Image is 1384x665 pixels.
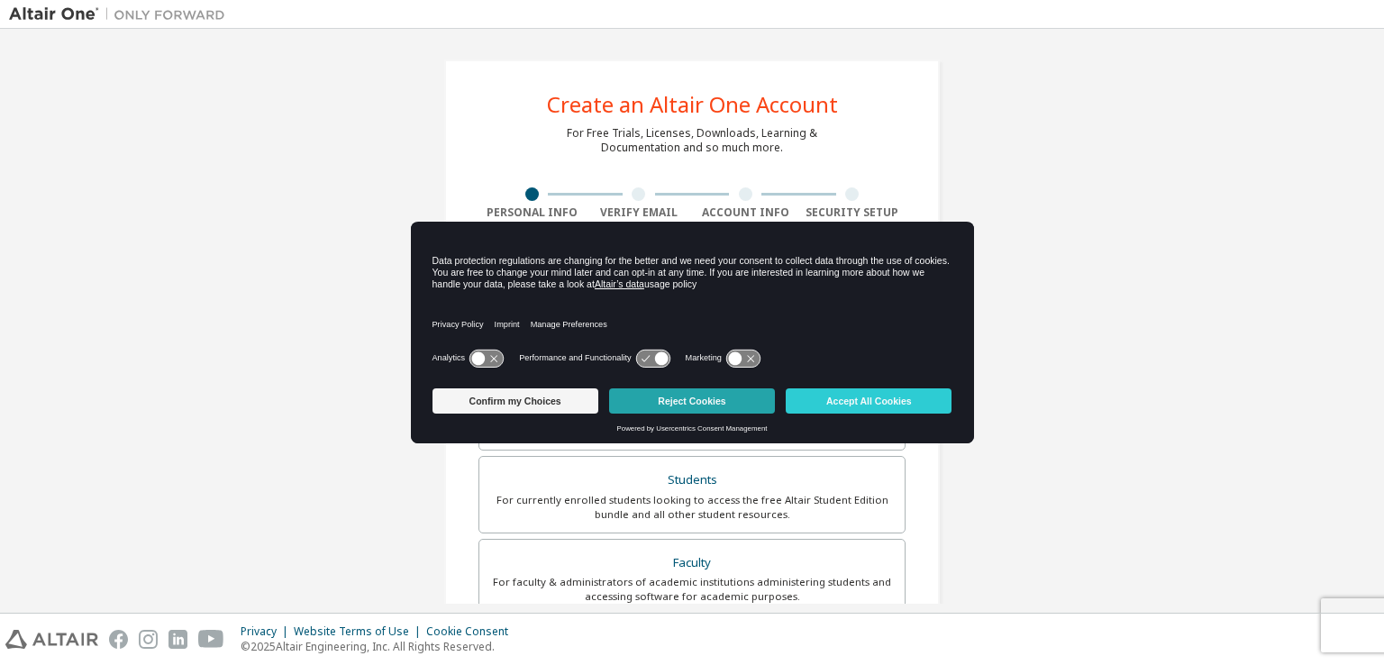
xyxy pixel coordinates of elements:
div: For currently enrolled students looking to access the free Altair Student Edition bundle and all ... [490,493,894,522]
div: Faculty [490,551,894,576]
div: Security Setup [799,205,906,220]
div: Account Info [692,205,799,220]
div: Personal Info [478,205,586,220]
div: Website Terms of Use [294,624,426,639]
div: For Free Trials, Licenses, Downloads, Learning & Documentation and so much more. [567,126,817,155]
div: For faculty & administrators of academic institutions administering students and accessing softwa... [490,575,894,604]
img: linkedin.svg [168,630,187,649]
div: Cookie Consent [426,624,519,639]
p: © 2025 Altair Engineering, Inc. All Rights Reserved. [241,639,519,654]
img: altair_logo.svg [5,630,98,649]
img: instagram.svg [139,630,158,649]
img: facebook.svg [109,630,128,649]
div: Privacy [241,624,294,639]
img: youtube.svg [198,630,224,649]
div: Create an Altair One Account [547,94,838,115]
div: Verify Email [586,205,693,220]
img: Altair One [9,5,234,23]
div: Students [490,468,894,493]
